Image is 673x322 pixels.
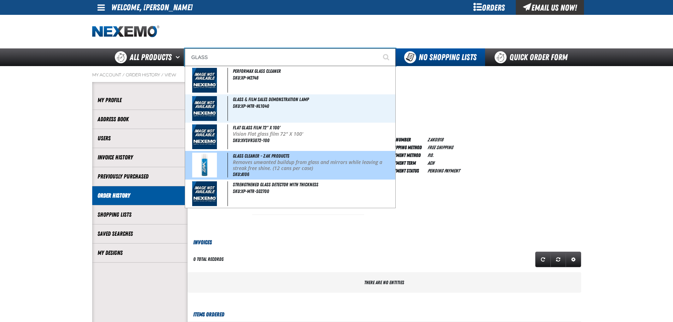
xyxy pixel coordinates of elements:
[566,252,581,267] a: Expand or Collapse Grid Settings
[188,310,581,319] h3: Items Ordered
[419,52,477,62] span: No Shopping Lists
[192,68,217,93] img: missing_image.jpg
[98,172,182,181] a: Previously Purchased
[192,181,217,206] img: missing_image.jpg
[98,230,182,238] a: Saved Searches
[126,72,160,78] a: Order History
[233,96,309,102] span: Glass & Film Sales Demonstration Lamp
[427,152,433,158] span: P.O.
[233,131,394,137] p: Vision Flat glass film 72" X 100'
[161,72,164,78] span: /
[390,166,425,174] td: Payment Status
[233,182,318,187] span: Strengthened Glass Detector with Thickness
[98,192,182,200] a: Order History
[390,151,425,159] td: Payment Method
[364,280,404,285] span: There are no entities
[233,159,394,171] p: Removes unwanted buildup from glass and mirrors while leaving a streak free shine. (12 cans per c...
[390,159,425,166] td: Payment Term
[98,249,182,257] a: My Designs
[535,252,551,267] a: Refresh grid action
[390,135,425,143] td: PO Number
[233,68,281,74] span: Performax Glass Cleaner
[427,160,434,166] span: ACH
[130,51,172,64] span: All Products
[192,153,217,177] img: 5b11587ba03dd154930756-glasscleaner_rotation_0000-2.jpg
[193,256,224,263] div: 0 total records
[92,72,121,78] a: My Account
[185,48,396,66] input: Search
[233,171,249,177] span: SKU:A106
[427,145,453,150] span: Free Shipping
[173,48,185,66] button: Open All Products pages
[98,96,182,104] a: My Profile
[233,137,270,143] span: SKU:XVSVR3072-100
[98,153,182,162] a: Invoice History
[98,134,182,142] a: Users
[98,211,182,219] a: Shopping Lists
[378,48,396,66] button: Start Searching
[92,25,159,38] img: Nexemo logo
[98,115,182,123] a: Address Book
[427,168,460,174] span: Pending payment
[233,103,269,109] span: SKU:XP-MTR-HL1040
[92,72,581,78] nav: Breadcrumbs
[550,252,566,267] a: Reset grid action
[233,153,289,159] span: Glass Cleaner - ZAK Products
[188,238,581,247] h3: Invoices
[192,124,217,149] img: missing_image.jpg
[396,48,485,66] button: You do not have available Shopping Lists. Open to Create a New List
[485,48,581,66] a: Quick Order Form
[92,25,159,38] a: Home
[165,72,176,78] a: View
[233,188,269,194] span: SKU:XP-MTR-SG2700
[233,75,258,81] span: SKU:XP-M2748
[427,137,443,142] span: ZAK0918
[233,125,281,130] span: Flat Glass Film 72" X 100'
[122,72,125,78] span: /
[390,143,425,151] td: Shipping Method
[192,96,217,121] img: missing_image.jpg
